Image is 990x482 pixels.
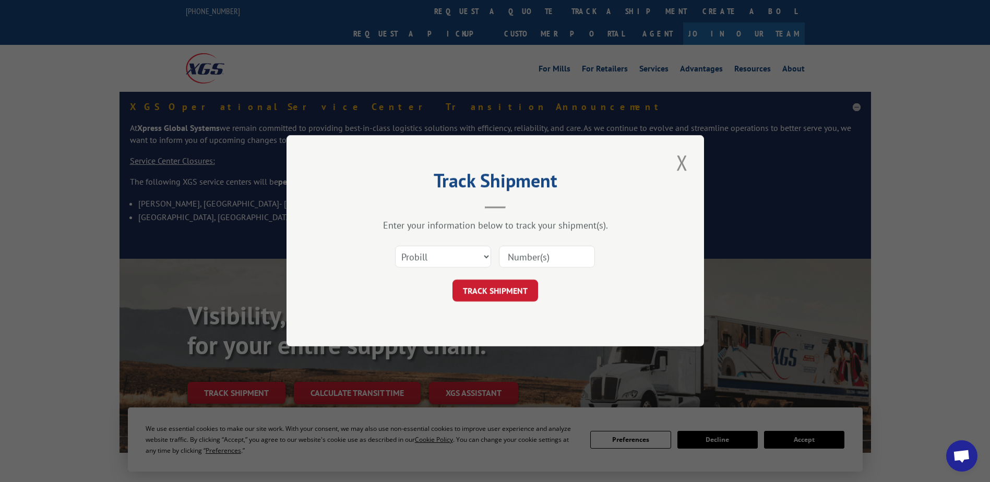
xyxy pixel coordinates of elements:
[673,148,691,177] button: Close modal
[339,173,652,193] h2: Track Shipment
[499,246,595,268] input: Number(s)
[339,220,652,232] div: Enter your information below to track your shipment(s).
[452,280,538,302] button: TRACK SHIPMENT
[946,440,977,472] a: Open chat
